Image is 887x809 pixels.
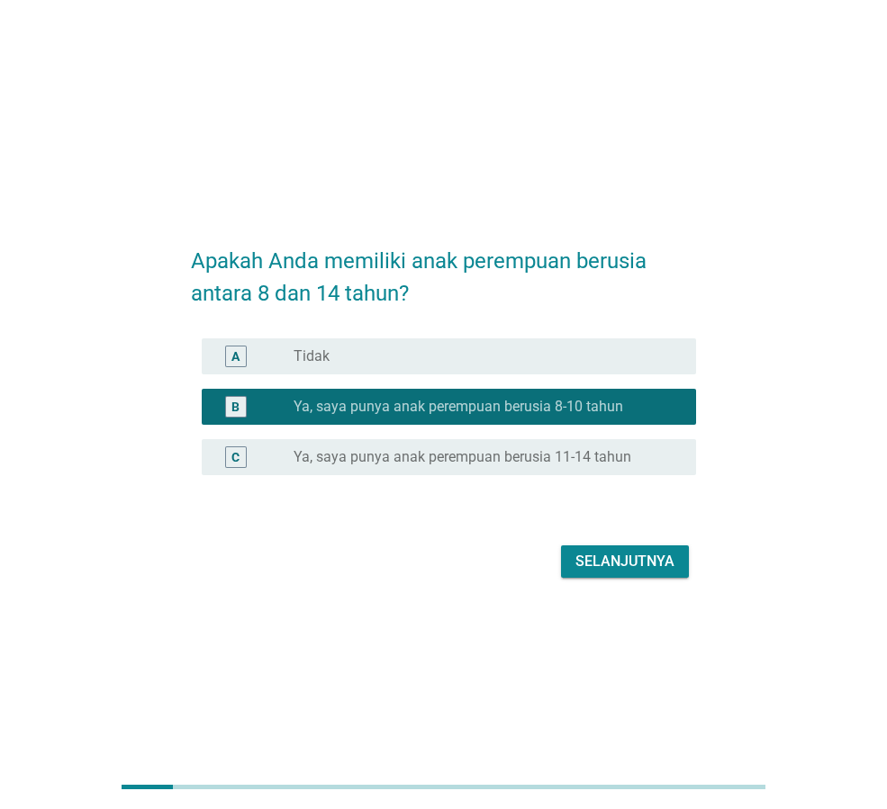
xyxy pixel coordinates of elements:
div: A [231,346,240,365]
label: Tidak [294,347,330,365]
div: C [231,447,240,466]
div: B [231,397,240,416]
button: Selanjutnya [561,545,689,578]
label: Ya, saya punya anak perempuan berusia 8-10 tahun [294,398,623,416]
h2: Apakah Anda memiliki anak perempuan berusia antara 8 dan 14 tahun? [191,227,696,310]
label: Ya, saya punya anak perempuan berusia 11-14 tahun [294,448,631,466]
div: Selanjutnya [575,551,674,572]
